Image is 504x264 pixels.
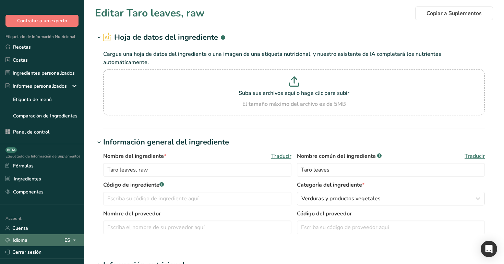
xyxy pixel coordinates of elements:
[5,234,27,246] a: Idioma
[465,152,485,160] span: Traducir
[297,192,485,205] button: Verduras y productos vegetales
[103,181,291,189] label: Código de ingrediente
[103,221,291,234] input: Escriba el nombre de su proveedor aquí
[103,210,291,218] label: Nombre del proveedor
[481,241,497,257] div: Open Intercom Messenger
[297,221,485,234] input: Escriba su código de proveedor aquí
[297,210,485,218] label: Código del proveedor
[103,137,229,148] div: Información general del ingrediente
[105,89,483,97] p: Suba sus archivos aquí o haga clic para subir
[105,100,483,108] div: El tamaño máximo del archivo es de 5MB
[415,7,493,20] button: Copiar a Suplementos
[103,152,166,160] span: Nombre del ingrediente
[95,5,205,21] h1: Editar Taro leaves, raw
[297,163,485,177] input: Escriba un nombre alternativo de ingrediente si lo tiene.
[5,83,67,90] div: Informes personalizados
[103,32,225,43] h2: Hoja de datos del ingrediente
[297,181,485,189] label: Categoría del ingrediente
[271,152,291,160] span: Traducir
[427,9,482,17] span: Copiar a Suplementos
[103,50,485,66] p: Cargue una hoja de datos del ingrediente o una imagen de una etiqueta nutricional, y nuestro asis...
[5,15,79,27] button: Contratar a un experto
[301,194,381,203] span: Verduras y productos vegetales
[5,147,17,153] div: BETA
[103,192,291,205] input: Escriba su código de ingrediente aquí
[103,163,291,177] input: Escriba el nombre de su ingrediente aquí
[297,152,382,160] span: Nombre común del ingrediente
[64,236,79,244] div: ES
